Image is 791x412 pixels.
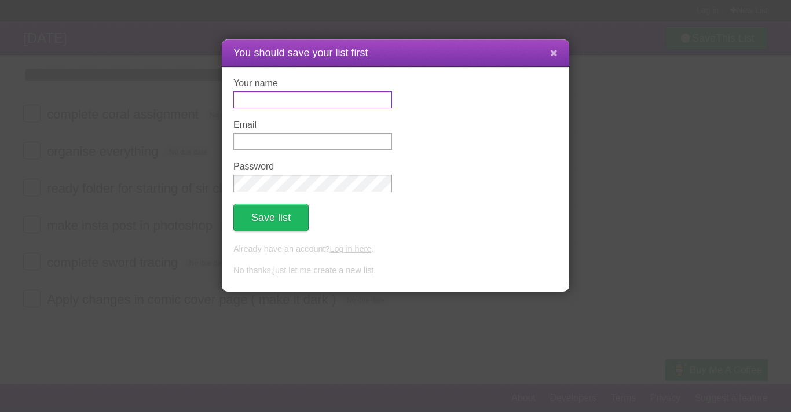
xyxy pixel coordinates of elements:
[233,264,558,277] p: No thanks, .
[233,243,558,256] p: Already have an account? .
[273,266,374,275] a: just let me create a new list
[233,161,392,172] label: Password
[233,120,392,130] label: Email
[233,204,309,231] button: Save list
[233,78,392,89] label: Your name
[329,244,371,253] a: Log in here
[233,45,558,61] h1: You should save your list first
